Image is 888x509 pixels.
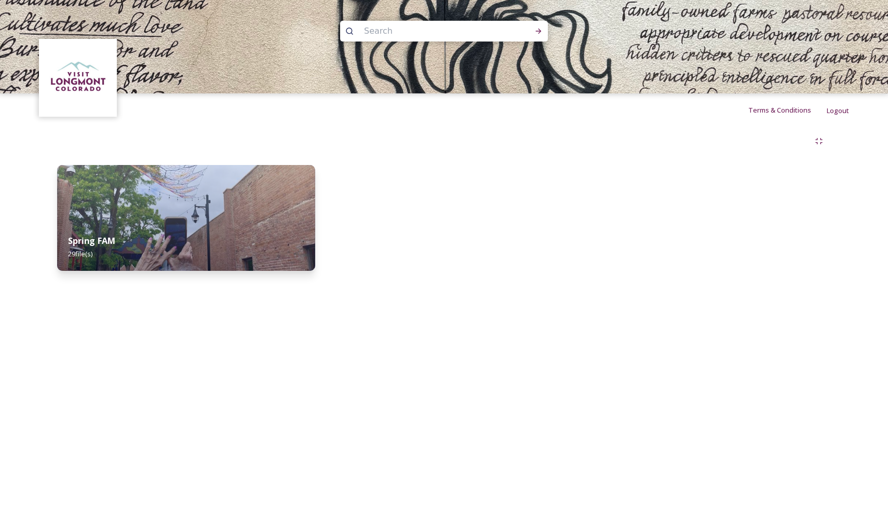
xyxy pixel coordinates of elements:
[748,105,811,115] span: Terms & Conditions
[68,249,93,258] span: 29 file(s)
[827,106,849,115] span: Logout
[41,40,116,116] img: longmont.jpg
[359,20,501,43] input: Search
[68,235,116,246] strong: Spring FAM
[748,104,827,116] a: Terms & Conditions
[57,165,315,271] img: fc1d3d5f-7291-4da6-9f7e-ba5b18a092c2.jpg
